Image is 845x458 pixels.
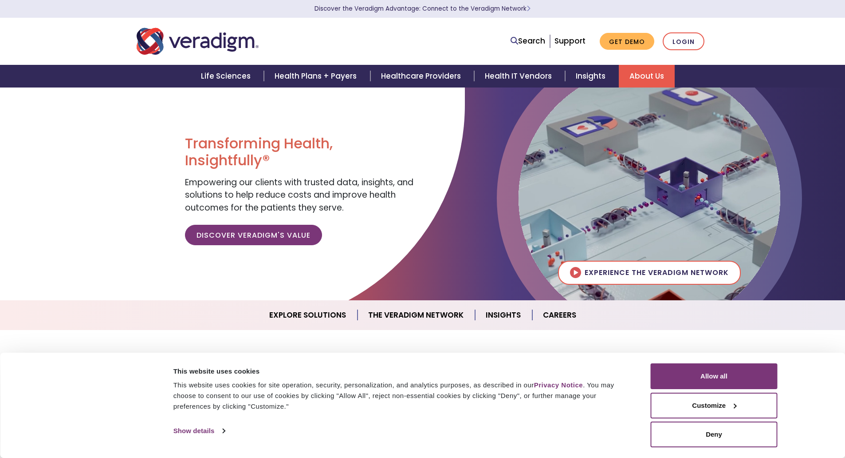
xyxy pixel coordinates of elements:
[137,27,259,56] img: Veradigm logo
[474,65,565,88] a: Health IT Vendors
[532,304,587,327] a: Careers
[173,380,631,412] div: This website uses cookies for site operation, security, personalization, and analytics purposes, ...
[651,363,778,389] button: Allow all
[663,32,704,51] a: Login
[190,65,264,88] a: Life Sciences
[534,381,583,389] a: Privacy Notice
[185,135,416,169] h1: Transforming Health, Insightfully®
[527,4,531,13] span: Learn More
[651,393,778,418] button: Customize
[565,65,619,88] a: Insights
[554,36,586,46] a: Support
[173,366,631,377] div: This website uses cookies
[619,65,675,88] a: About Us
[314,4,531,13] a: Discover the Veradigm Advantage: Connect to the Veradigm NetworkLearn More
[173,424,225,438] a: Show details
[358,304,475,327] a: The Veradigm Network
[511,35,545,47] a: Search
[600,33,654,50] a: Get Demo
[475,304,532,327] a: Insights
[264,65,370,88] a: Health Plans + Payers
[651,422,778,447] button: Deny
[259,304,358,327] a: Explore Solutions
[185,225,322,245] a: Discover Veradigm's Value
[185,176,413,214] span: Empowering our clients with trusted data, insights, and solutions to help reduce costs and improv...
[370,65,474,88] a: Healthcare Providers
